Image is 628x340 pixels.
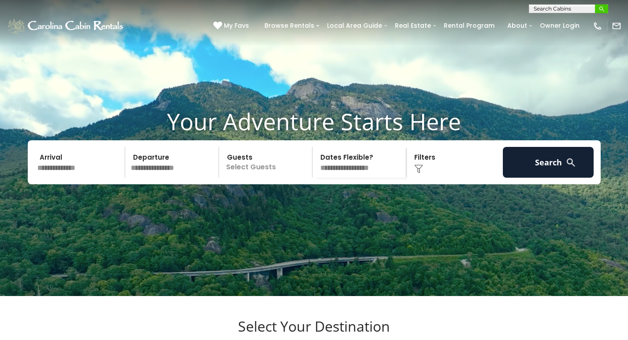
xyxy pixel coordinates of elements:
[222,147,312,178] p: Select Guests
[260,19,319,33] a: Browse Rentals
[439,19,499,33] a: Rental Program
[565,157,576,168] img: search-regular-white.png
[390,19,435,33] a: Real Estate
[503,19,531,33] a: About
[503,147,594,178] button: Search
[323,19,386,33] a: Local Area Guide
[612,21,621,31] img: mail-regular-white.png
[7,17,126,35] img: White-1-1-2.png
[213,21,251,31] a: My Favs
[224,21,249,30] span: My Favs
[414,165,423,173] img: filter--v1.png
[535,19,584,33] a: Owner Login
[7,108,621,135] h1: Your Adventure Starts Here
[593,21,602,31] img: phone-regular-white.png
